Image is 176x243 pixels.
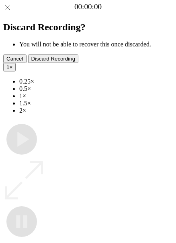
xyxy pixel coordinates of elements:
[74,2,102,11] a: 00:00:00
[3,63,16,71] button: 1×
[19,78,173,85] li: 0.25×
[19,107,173,114] li: 2×
[3,54,27,63] button: Cancel
[19,100,173,107] li: 1.5×
[19,92,173,100] li: 1×
[19,41,173,48] li: You will not be able to recover this once discarded.
[6,64,9,70] span: 1
[28,54,79,63] button: Discard Recording
[19,85,173,92] li: 0.5×
[3,22,173,33] h2: Discard Recording?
